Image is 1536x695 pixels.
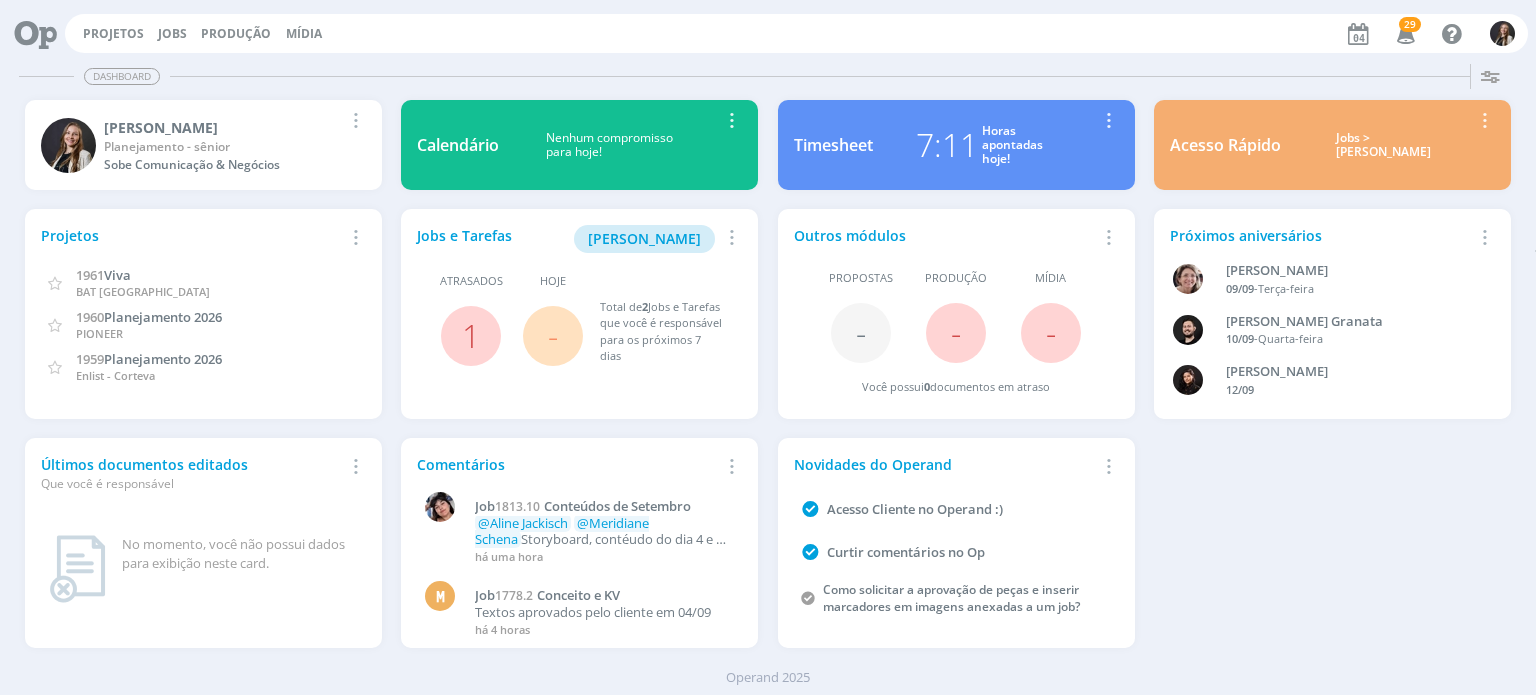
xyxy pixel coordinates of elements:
a: L[PERSON_NAME]Planejamento - sêniorSobe Comunicação & Negócios [25,100,382,190]
button: Mídia [280,26,328,42]
button: Produção [195,26,277,42]
div: No momento, você não possui dados para exibição neste card. [122,535,358,574]
span: BAT [GEOGRAPHIC_DATA] [76,284,210,299]
div: Planejamento - sênior [104,138,343,156]
a: 1 [462,314,480,357]
span: 12/09 [1226,382,1254,397]
button: L [1489,16,1516,51]
span: - [548,314,558,357]
span: 1813.10 [495,498,540,515]
div: - [1226,331,1472,348]
a: Mídia [286,25,322,42]
a: Acesso Cliente no Operand :) [827,500,1003,518]
a: Curtir comentários no Op [827,543,985,561]
div: Nenhum compromisso para hoje! [499,131,719,160]
a: Job1778.2Conceito e KV [475,588,732,604]
div: Comentários [417,454,719,475]
span: 09/09 [1226,281,1254,296]
img: L [41,118,96,173]
div: M [425,581,455,611]
img: E [425,492,455,522]
div: Acesso Rápido [1170,133,1281,157]
span: - [1046,311,1056,354]
span: Planejamento 2026 [104,350,222,368]
a: 1961Viva [76,265,131,284]
div: Aline Beatriz Jackisch [1226,261,1472,281]
img: L [1173,365,1203,395]
span: - [951,311,961,354]
div: Jobs e Tarefas [417,225,719,253]
span: Quarta-feira [1258,331,1323,346]
div: Bruno Corralo Granata [1226,312,1472,332]
div: Horas apontadas hoje! [982,124,1043,167]
span: Planejamento 2026 [104,308,222,326]
a: Projetos [83,25,144,42]
span: há uma hora [475,549,543,564]
span: 2 [642,299,648,314]
p: Textos aprovados pelo cliente em 04/09 [475,605,732,621]
a: Produção [201,25,271,42]
span: Produção [925,270,987,287]
span: 0 [924,379,930,394]
a: Jobs [158,25,187,42]
div: Novidades do Operand [794,454,1096,475]
div: Total de Jobs e Tarefas que você é responsável para os próximos 7 dias [600,299,723,365]
span: 29 [1399,17,1421,32]
a: 1960Planejamento 2026 [76,307,222,326]
div: Calendário [417,133,499,157]
div: Lílian Fengler [104,117,343,138]
span: Propostas [829,270,893,287]
img: L [1490,21,1515,46]
div: Jobs > [PERSON_NAME] [1296,131,1472,160]
img: A [1173,264,1203,294]
span: 1961 [76,266,104,284]
span: Enlist - Corteva [76,368,155,383]
div: 7:11 [916,121,978,169]
span: 1778.2 [495,587,533,604]
button: [PERSON_NAME] [574,225,715,253]
div: Que você é responsável [41,475,343,493]
span: Viva [104,266,131,284]
img: dashboard_not_found.png [49,535,106,603]
span: Conteúdos de Setembro [544,497,691,515]
span: 1959 [76,350,104,368]
span: @Aline Jackisch [478,514,568,532]
div: Últimos documentos editados [41,454,343,493]
span: 10/09 [1226,331,1254,346]
a: [PERSON_NAME] [574,228,715,247]
div: Luana da Silva de Andrade [1226,362,1472,382]
div: Outros módulos [794,225,1096,246]
img: B [1173,315,1203,345]
span: Mídia [1035,270,1066,287]
a: Job1813.10Conteúdos de Setembro [475,499,732,515]
div: Projetos [41,225,343,246]
span: @Meridiane Schena [475,514,649,548]
span: Atrasados [440,273,503,290]
button: Jobs [152,26,193,42]
p: Storyboard, contéudo do dia 4 e 9 em [475,516,732,547]
span: Terça-feira [1258,281,1314,296]
a: Como solicitar a aprovação de peças e inserir marcadores em imagens anexadas a um job? [823,581,1080,615]
div: - [1226,281,1472,298]
button: Projetos [77,26,150,42]
div: Próximos aniversários [1170,225,1472,246]
span: Conceito e KV [537,586,620,604]
a: Timesheet7:11Horasapontadashoje! [778,100,1135,190]
div: Você possui documentos em atraso [862,379,1050,396]
span: há 4 horas [475,622,530,637]
button: 29 [1384,16,1425,52]
span: PIONEER [76,326,123,341]
div: Sobe Comunicação & Negócios [104,156,343,174]
span: [PERSON_NAME] [588,229,701,248]
div: Timesheet [794,133,873,157]
a: 1959Planejamento 2026 [76,349,222,368]
span: - [856,311,866,354]
span: 1960 [76,308,104,326]
span: Dashboard [84,68,160,85]
span: Hoje [540,273,566,290]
